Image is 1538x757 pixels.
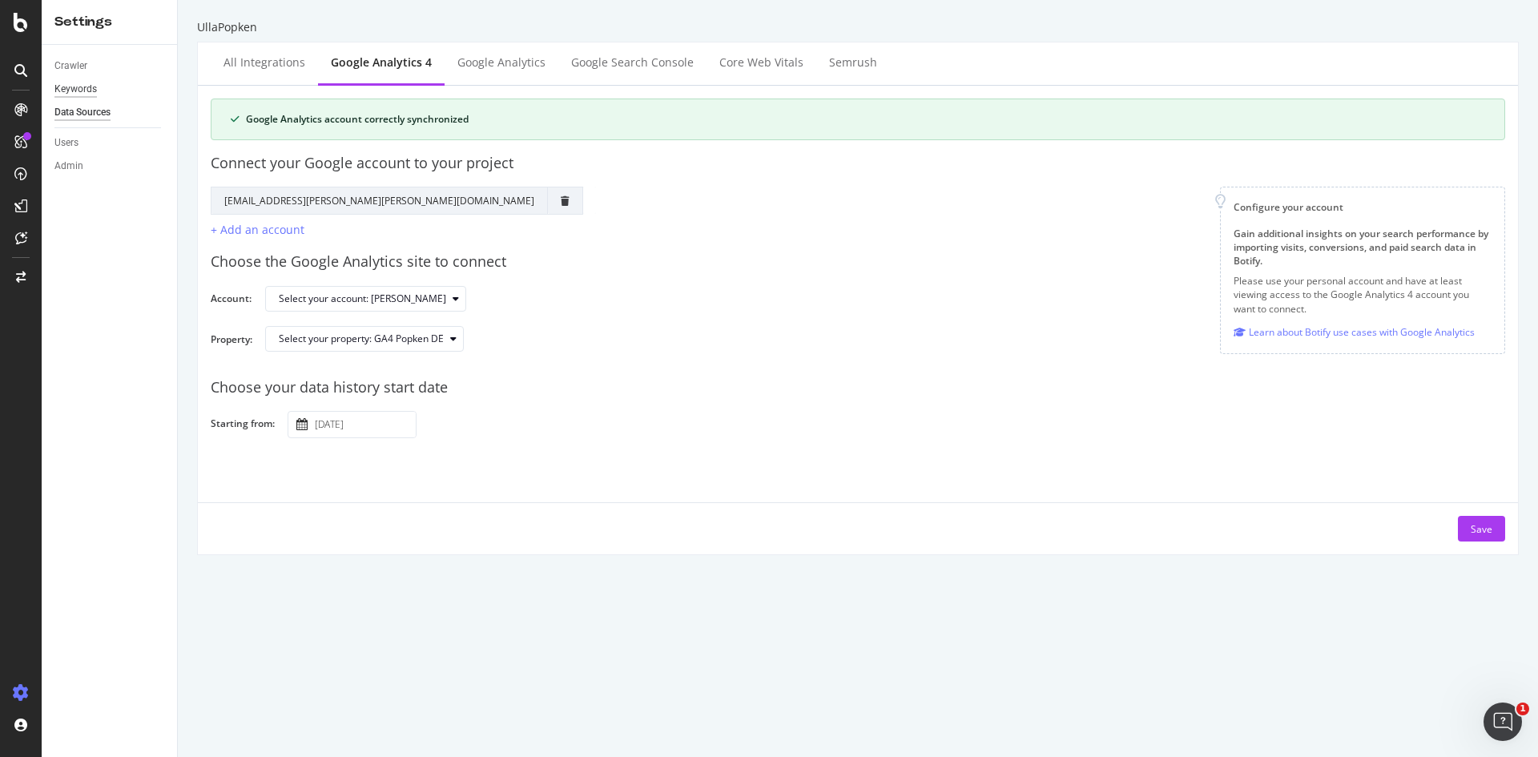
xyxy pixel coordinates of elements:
iframe: Intercom live chat [1484,703,1522,741]
div: Select your property: GA4 Popken DE [279,334,444,344]
div: Save [1471,522,1492,536]
p: Please use your personal account and have at least viewing access to the Google Analytics 4 accou... [1234,274,1492,315]
div: Semrush [829,54,877,70]
div: Configure your account [1234,200,1492,214]
div: success banner [211,99,1505,140]
span: 1 [1516,703,1529,715]
div: Data Sources [54,104,111,121]
div: Connect your Google account to your project [211,153,1505,174]
label: Account: [211,292,252,309]
div: + Add an account [211,222,304,237]
a: Admin [54,158,166,175]
td: [EMAIL_ADDRESS][PERSON_NAME][PERSON_NAME][DOMAIN_NAME] [211,187,548,214]
a: Data Sources [54,104,166,121]
div: UllaPopken [197,19,1519,35]
label: Starting from: [211,417,275,434]
div: Google Analytics 4 [331,54,432,70]
div: Choose the Google Analytics site to connect [211,252,1505,272]
button: Save [1458,516,1505,542]
div: Crawler [54,58,87,74]
div: Gain additional insights on your search performance by importing visits, conversions, and paid se... [1234,227,1492,268]
div: Core Web Vitals [719,54,803,70]
button: Select your account: [PERSON_NAME] [265,286,466,312]
div: Users [54,135,79,151]
div: Keywords [54,81,97,98]
a: Users [54,135,166,151]
div: All integrations [223,54,305,70]
label: Property: [211,332,252,360]
a: Keywords [54,81,166,98]
a: Learn about Botify use cases with Google Analytics [1234,324,1475,340]
div: Google Search Console [571,54,694,70]
div: Select your account: [PERSON_NAME] [279,294,446,304]
div: Admin [54,158,83,175]
button: + Add an account [211,221,304,239]
div: Google Analytics [457,54,546,70]
div: trash [561,196,570,206]
input: Select a date [312,412,416,437]
div: Choose your data history start date [211,377,1505,398]
a: Crawler [54,58,166,74]
div: Settings [54,13,164,31]
div: Google Analytics account correctly synchronized [246,112,1485,127]
button: Select your property: GA4 Popken DE [265,326,464,352]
